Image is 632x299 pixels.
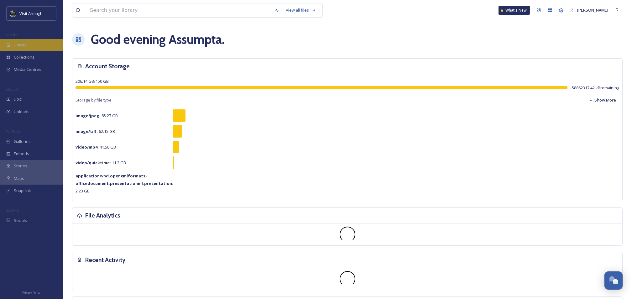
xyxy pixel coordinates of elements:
[76,113,118,118] span: 85.27 GB
[604,271,623,290] button: Open Chat
[14,139,31,144] span: Galleries
[14,176,24,181] span: Maps
[567,4,611,16] a: [PERSON_NAME]
[14,97,22,102] span: UGC
[14,151,29,157] span: Embeds
[6,208,19,212] span: SOCIALS
[6,32,17,37] span: MEDIA
[76,129,98,134] strong: image/tiff :
[85,62,130,71] h3: Account Storage
[85,211,120,220] h3: File Analytics
[19,11,43,16] span: Visit Armagh
[76,144,116,150] span: 41.58 GB
[14,163,27,169] span: Stories
[22,288,40,296] a: Privacy Policy
[586,94,619,106] button: Show More
[14,54,34,60] span: Collections
[85,255,125,265] h3: Recent Activity
[87,3,271,17] input: Search your library
[14,66,41,72] span: Media Centres
[6,129,21,134] span: WIDGETS
[76,160,126,165] span: 11.2 GB
[499,6,530,15] a: What's New
[76,173,173,194] span: 2.23 GB
[283,4,319,16] a: View all files
[76,78,109,84] span: 206.14 GB / 150 GB
[76,113,101,118] strong: image/jpeg :
[76,97,112,103] span: Storage by file type
[76,144,99,150] strong: video/mp4 :
[14,42,26,48] span: Library
[571,85,619,91] span: -58862317.42 kB remaining
[14,188,31,194] span: SnapLink
[14,218,27,223] span: Socials
[10,10,16,17] img: THE-FIRST-PLACE-VISIT-ARMAGH.COM-BLACK.jpg
[14,109,29,115] span: Uploads
[76,160,111,165] strong: video/quicktime :
[76,129,115,134] span: 62.15 GB
[577,7,608,13] span: [PERSON_NAME]
[22,291,40,295] span: Privacy Policy
[6,87,20,92] span: COLLECT
[76,173,173,186] strong: application/vnd.openxmlformats-officedocument.presentationml.presentation :
[91,30,225,49] h1: Good evening Assumpta .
